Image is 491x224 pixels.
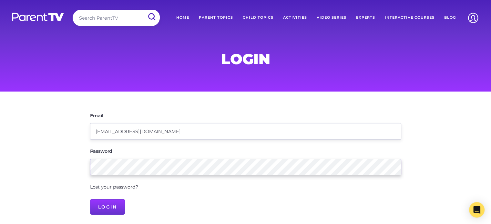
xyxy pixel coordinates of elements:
input: Login [90,199,125,215]
input: Search ParentTV [73,10,160,26]
a: Experts [351,10,380,26]
label: Password [90,149,113,153]
a: Activities [278,10,312,26]
h1: Login [90,53,401,65]
img: Account [465,10,481,26]
a: Lost your password? [90,184,138,190]
a: Child Topics [238,10,278,26]
input: Submit [143,10,160,24]
div: Open Intercom Messenger [469,202,485,218]
a: Interactive Courses [380,10,439,26]
label: Email [90,113,103,118]
a: Parent Topics [194,10,238,26]
img: parenttv-logo-white.4c85aaf.svg [11,12,65,22]
a: Video Series [312,10,351,26]
a: Blog [439,10,461,26]
a: Home [171,10,194,26]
